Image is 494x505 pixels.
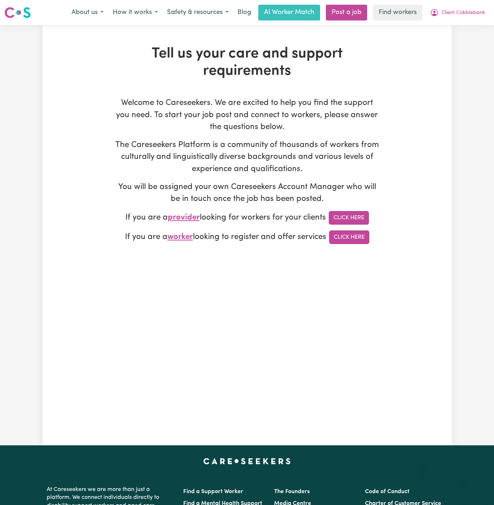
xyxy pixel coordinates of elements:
[4,4,31,21] a: Careseekers logo
[442,9,485,17] span: Client Cobblebank
[115,211,379,225] p: If you are a looking for workers for your clients
[329,211,369,225] a: Click Here
[67,5,108,20] button: About us
[183,489,243,495] a: Find a Support Worker
[108,5,162,20] button: How it works
[233,5,255,20] a: Blog
[274,489,310,495] a: The Founders
[167,233,193,241] span: worker
[329,230,369,244] a: Click Here
[4,6,31,19] img: Careseekers logo
[465,476,488,499] iframe: Button to launch messaging window
[115,181,379,205] p: You will be assigned your own Careseekers Account Manager who will be in touch once the job has b...
[427,459,441,473] iframe: Close message
[115,97,379,133] p: Welcome to Careseekers. We are excited to help you find the support you need. To start your job p...
[162,5,233,20] button: Safety & resources
[425,5,490,20] button: My Account
[115,45,379,80] h1: Tell us your care and support requirements
[258,5,320,20] a: AI Worker Match
[115,139,379,175] p: The Careseekers Platform is a community of thousands of workers from culturally and linguisticall...
[326,5,367,20] a: Post a job
[365,489,410,495] a: Code of Conduct
[203,458,291,464] a: Careseekers home page
[168,214,200,222] span: provider
[115,230,379,244] p: If you are a looking to register and offer services
[373,5,423,20] a: Find workers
